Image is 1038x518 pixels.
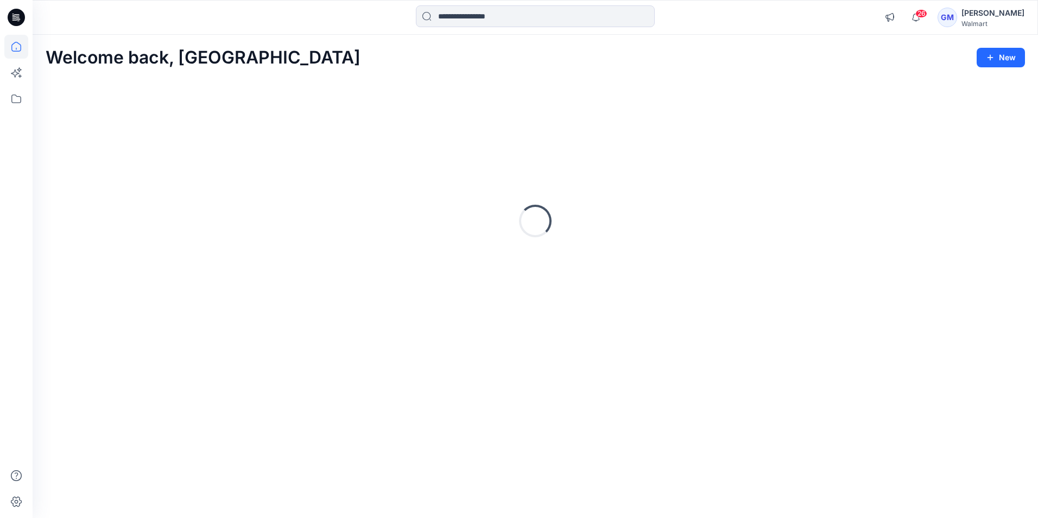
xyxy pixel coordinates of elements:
[938,8,957,27] div: GM
[961,20,1024,28] div: Walmart
[46,48,360,68] h2: Welcome back, [GEOGRAPHIC_DATA]
[977,48,1025,67] button: New
[961,7,1024,20] div: [PERSON_NAME]
[915,9,927,18] span: 26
